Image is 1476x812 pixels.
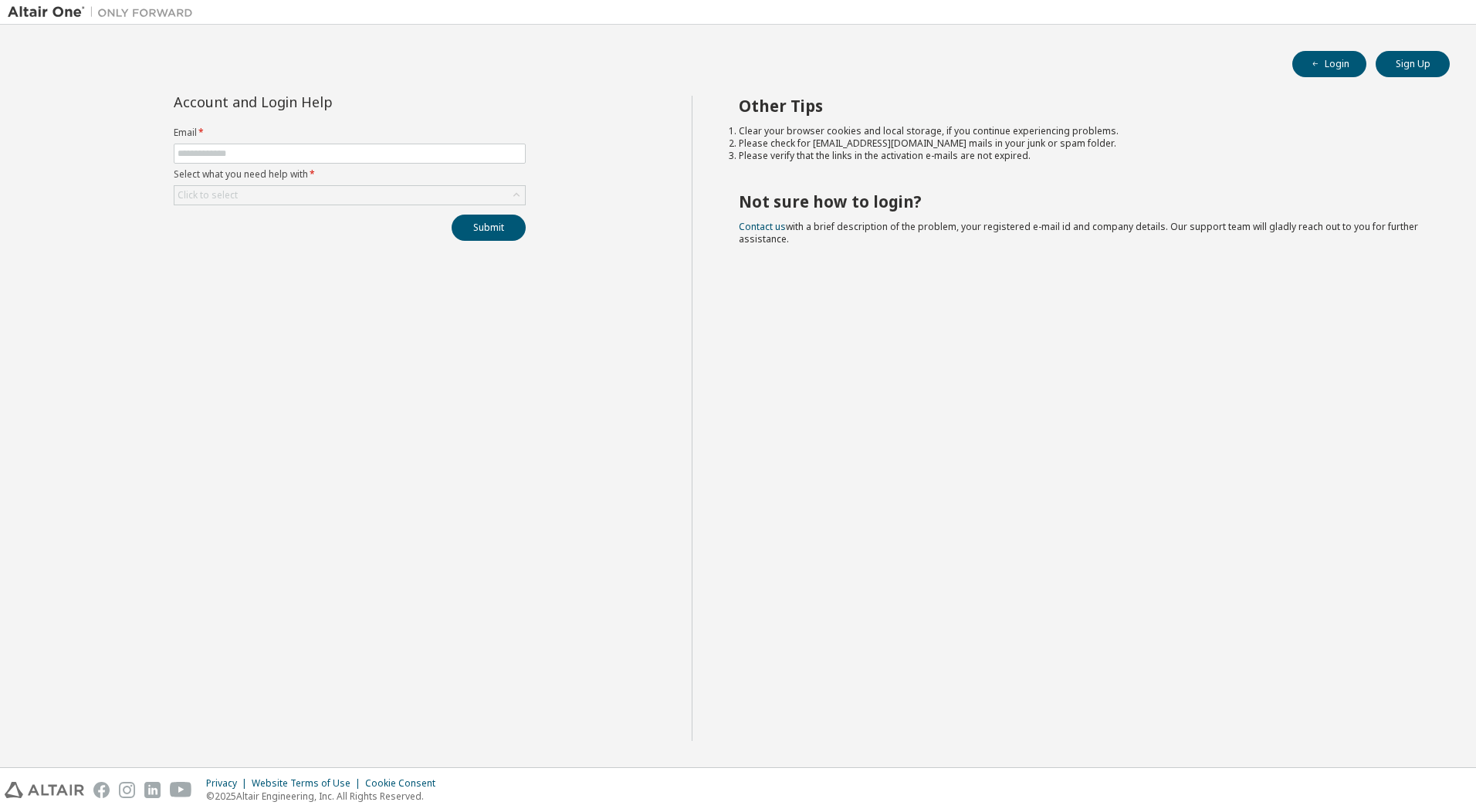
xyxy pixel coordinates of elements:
[739,150,1423,162] li: Please verify that the links in the activation e-mails are not expired.
[739,220,1418,245] span: with a brief description of the problem, your registered e-mail id and company details. Our suppo...
[5,782,84,798] img: altair_logo.svg
[170,782,192,798] img: youtube.svg
[365,777,445,790] div: Cookie Consent
[144,782,161,798] img: linkedin.svg
[174,168,526,181] label: Select what you need help with
[1376,51,1450,77] button: Sign Up
[174,127,526,139] label: Email
[206,777,252,790] div: Privacy
[739,191,1423,211] h2: Not sure how to login?
[93,782,110,798] img: facebook.svg
[1292,51,1366,77] button: Login
[206,790,445,803] p: © 2025 Altair Engineering, Inc. All Rights Reserved.
[739,96,1423,116] h2: Other Tips
[174,96,455,108] div: Account and Login Help
[739,125,1423,137] li: Clear your browser cookies and local storage, if you continue experiencing problems.
[178,189,238,201] div: Click to select
[452,215,526,241] button: Submit
[739,220,786,233] a: Contact us
[119,782,135,798] img: instagram.svg
[252,777,365,790] div: Website Terms of Use
[174,186,525,205] div: Click to select
[739,137,1423,150] li: Please check for [EMAIL_ADDRESS][DOMAIN_NAME] mails in your junk or spam folder.
[8,5,201,20] img: Altair One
